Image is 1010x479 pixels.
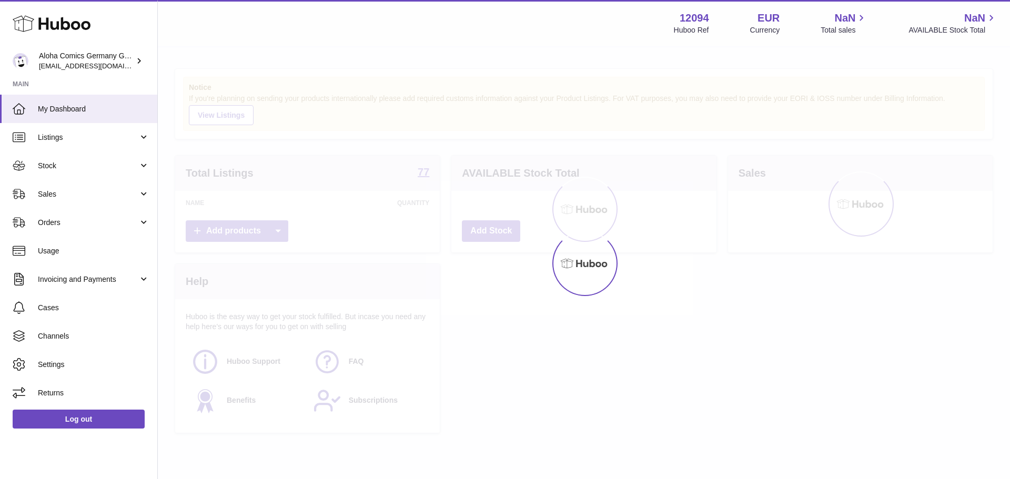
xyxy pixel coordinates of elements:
span: Listings [38,133,138,142]
span: Invoicing and Payments [38,274,138,284]
span: Total sales [821,25,867,35]
span: Usage [38,246,149,256]
div: Currency [750,25,780,35]
span: Sales [38,189,138,199]
strong: 12094 [680,11,709,25]
span: [EMAIL_ADDRESS][DOMAIN_NAME] [39,62,155,70]
div: Huboo Ref [674,25,709,35]
a: Log out [13,410,145,429]
span: NaN [964,11,985,25]
div: Aloha Comics Germany GmbH [39,51,134,71]
a: NaN AVAILABLE Stock Total [908,11,997,35]
a: NaN Total sales [821,11,867,35]
span: My Dashboard [38,104,149,114]
span: Returns [38,388,149,398]
span: Settings [38,360,149,370]
img: internalAdmin-12094@internal.huboo.com [13,53,28,69]
span: Cases [38,303,149,313]
strong: EUR [757,11,780,25]
span: Orders [38,218,138,228]
span: NaN [834,11,855,25]
span: Channels [38,331,149,341]
span: AVAILABLE Stock Total [908,25,997,35]
span: Stock [38,161,138,171]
